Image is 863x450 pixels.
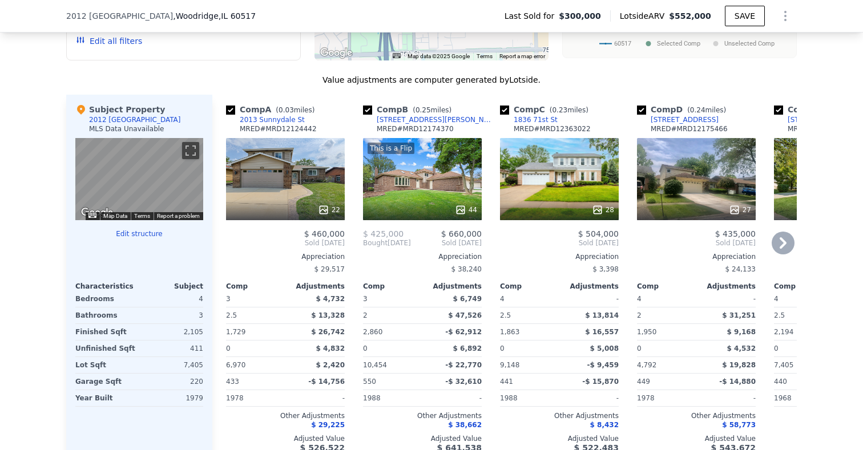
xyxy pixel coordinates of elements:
[774,5,797,27] button: Show Options
[363,104,456,115] div: Comp B
[774,328,793,336] span: 2,194
[741,25,763,33] text: [DATE]
[182,142,199,159] button: Toggle fullscreen view
[363,238,388,248] span: Bought
[453,344,482,352] span: $ 6,892
[500,104,593,115] div: Comp C
[316,344,345,352] span: $ 4,832
[637,411,756,420] div: Other Adjustments
[363,307,420,323] div: 2
[637,344,642,352] span: 0
[683,106,731,114] span: ( miles)
[363,434,482,443] div: Adjusted Value
[78,205,116,220] img: Google
[637,238,756,248] span: Sold [DATE]
[363,252,482,261] div: Appreciation
[240,115,305,124] div: 2013 Sunnydale St
[628,25,650,33] text: [DATE]
[226,361,245,369] span: 6,970
[637,378,650,386] span: 449
[552,106,567,114] span: 0.23
[142,357,203,373] div: 7,405
[317,46,355,60] a: Open this area in Google Maps (opens a new window)
[684,25,705,33] text: [DATE]
[727,328,756,336] span: $ 9,168
[559,10,601,22] span: $300,000
[637,295,642,303] span: 4
[219,11,256,21] span: , IL 60517
[304,229,345,238] span: $ 460,000
[599,25,620,33] text: [DATE]
[500,344,505,352] span: 0
[226,307,283,323] div: 2.5
[562,291,619,307] div: -
[317,46,355,60] img: Google
[722,421,756,429] span: $ 58,773
[505,10,559,22] span: Last Sold for
[774,361,793,369] span: 7,405
[445,328,482,336] span: -$ 62,912
[590,344,619,352] span: $ 5,008
[724,40,775,47] text: Unselected Comp
[75,282,139,291] div: Characteristics
[240,124,317,133] div: MRED # MRD12124442
[425,390,482,406] div: -
[719,378,756,386] span: -$ 14,880
[142,340,203,356] div: 411
[363,328,382,336] span: 2,860
[637,282,696,291] div: Comp
[173,10,256,22] span: , Woodridge
[578,229,619,238] span: $ 504,000
[451,265,482,273] span: $ 38,240
[377,115,495,124] div: [STREET_ADDRESS][PERSON_NAME]
[637,104,731,115] div: Comp D
[226,295,231,303] span: 3
[514,124,591,133] div: MRED # MRD12363022
[308,378,345,386] span: -$ 14,756
[363,115,495,124] a: [STREET_ADDRESS][PERSON_NAME]
[445,361,482,369] span: -$ 22,770
[774,295,779,303] span: 4
[142,324,203,340] div: 2,105
[88,213,96,218] button: Keyboard shortcuts
[226,378,239,386] span: 433
[311,328,345,336] span: $ 26,742
[774,390,831,406] div: 1968
[142,307,203,323] div: 3
[226,344,231,352] span: 0
[651,115,719,124] div: [STREET_ADDRESS]
[774,282,833,291] div: Comp
[500,328,519,336] span: 1,863
[66,74,797,86] div: Value adjustments are computer generated by Lotside .
[637,307,694,323] div: 2
[314,265,345,273] span: $ 29,517
[620,10,669,22] span: Lotside ARV
[448,421,482,429] span: $ 38,662
[448,311,482,319] span: $ 47,526
[500,307,557,323] div: 2.5
[774,115,856,124] a: [STREET_ADDRESS]
[142,390,203,406] div: 1979
[477,53,493,59] a: Terms (opens in new tab)
[699,390,756,406] div: -
[587,361,619,369] span: -$ 9,459
[500,282,559,291] div: Comp
[75,138,203,220] div: Street View
[226,328,245,336] span: 1,729
[651,124,728,133] div: MRED # MRD12175466
[592,265,619,273] span: $ 3,398
[727,344,756,352] span: $ 4,532
[637,390,694,406] div: 1978
[441,229,482,238] span: $ 660,000
[559,282,619,291] div: Adjustments
[725,6,765,26] button: SAVE
[363,344,368,352] span: 0
[226,238,345,248] span: Sold [DATE]
[774,378,787,386] span: 440
[408,106,456,114] span: ( miles)
[582,378,619,386] span: -$ 15,870
[774,344,779,352] span: 0
[585,328,619,336] span: $ 16,557
[311,421,345,429] span: $ 29,225
[103,212,127,220] button: Map Data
